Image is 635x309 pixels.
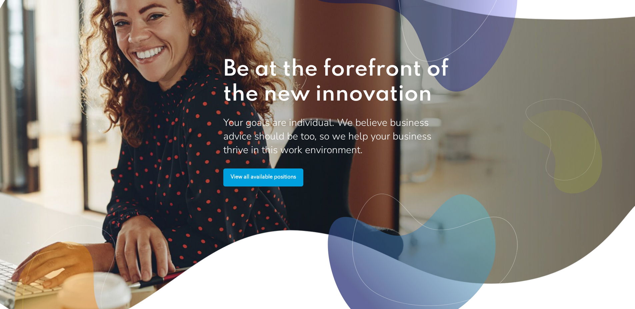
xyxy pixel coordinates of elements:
a: View all available positions [223,168,303,186]
img: A close up of a green circle on a white background. [522,99,602,193]
span: Your goals are individual. We believe business advice should be too, so we help your business thr... [223,116,431,157]
span: View all available positions [228,171,298,184]
span: Be at the forefront of the new innovation [223,58,449,106]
